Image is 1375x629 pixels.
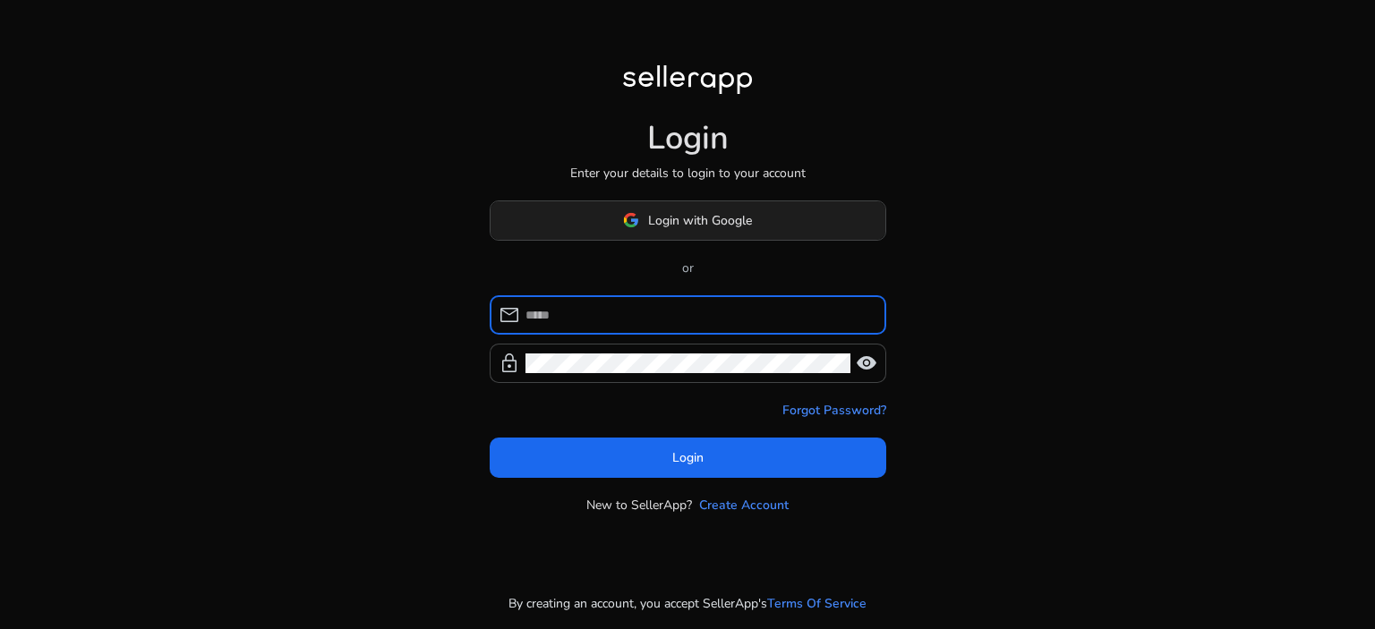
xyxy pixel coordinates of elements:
img: google-logo.svg [623,212,639,228]
p: or [490,259,886,277]
p: Enter your details to login to your account [570,164,806,183]
span: Login [672,448,704,467]
span: Login with Google [648,211,752,230]
button: Login with Google [490,200,886,241]
h1: Login [647,119,729,157]
span: mail [499,304,520,326]
a: Create Account [699,496,789,514]
button: Login [490,438,886,478]
span: visibility [856,353,877,374]
p: New to SellerApp? [586,496,692,514]
a: Forgot Password? [782,401,886,420]
a: Terms Of Service [767,594,867,613]
span: lock [499,353,520,374]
